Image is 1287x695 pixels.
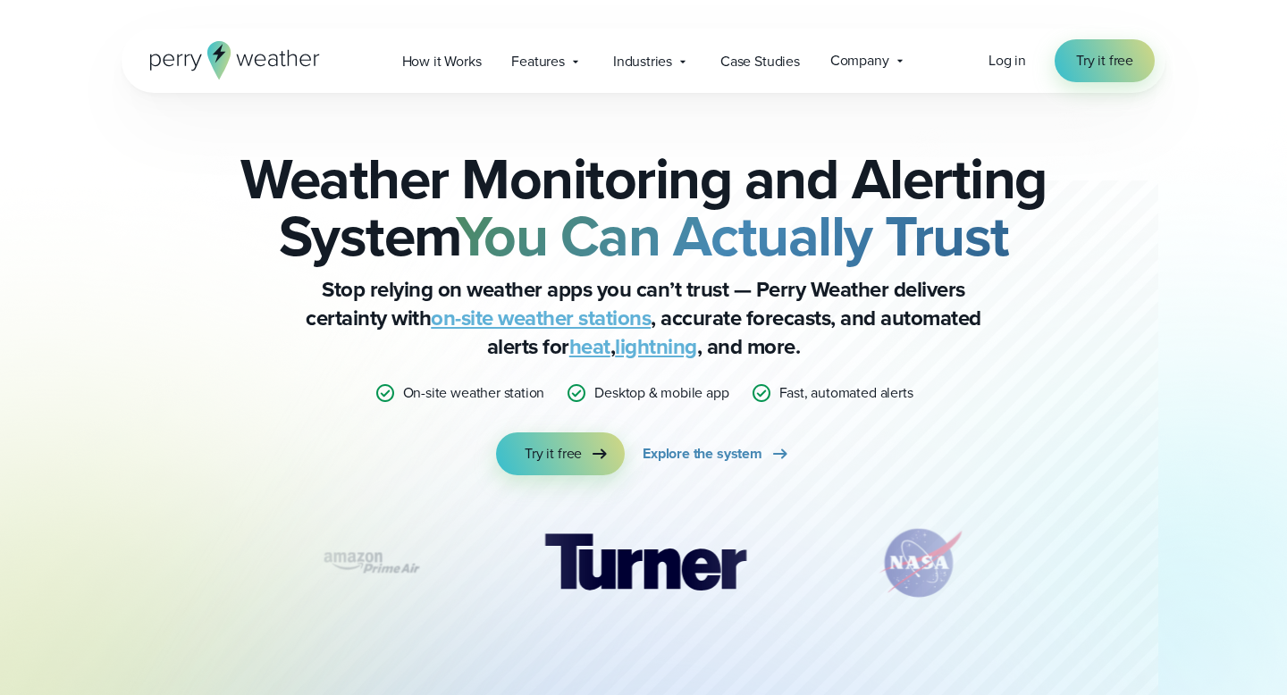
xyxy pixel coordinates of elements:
div: 3 of 12 [1069,518,1258,607]
p: Stop relying on weather apps you can’t trust — Perry Weather delivers certainty with , accurate f... [286,275,1001,361]
img: MLB.svg [1069,518,1258,607]
img: Amazon-Air-logo.svg [311,518,433,607]
a: Log in [988,50,1026,71]
a: Explore the system [643,432,791,475]
span: Features [511,51,565,72]
span: Try it free [525,443,582,465]
span: Explore the system [643,443,762,465]
span: Try it free [1076,50,1133,71]
img: Turner-Construction_1.svg [518,518,772,607]
span: Industries [613,51,672,72]
div: slideshow [211,518,1076,616]
p: Fast, automated alerts [779,382,913,404]
div: 12 of 12 [311,518,433,607]
img: Holder.svg [107,518,224,607]
a: heat [569,331,610,363]
div: 11 of 12 [107,518,224,607]
span: Company [830,50,889,71]
p: Desktop & mobile app [594,382,728,404]
a: on-site weather stations [431,302,651,334]
a: Try it free [496,432,625,475]
div: 1 of 12 [518,518,772,607]
a: How it Works [387,43,497,80]
span: How it Works [402,51,482,72]
strong: You Can Actually Trust [456,194,1009,278]
img: NASA.svg [858,518,983,607]
p: On-site weather station [403,382,545,404]
div: 2 of 12 [858,518,983,607]
a: Try it free [1055,39,1155,82]
span: Case Studies [720,51,800,72]
h2: Weather Monitoring and Alerting System [211,150,1076,264]
a: lightning [615,331,697,363]
a: Case Studies [705,43,815,80]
